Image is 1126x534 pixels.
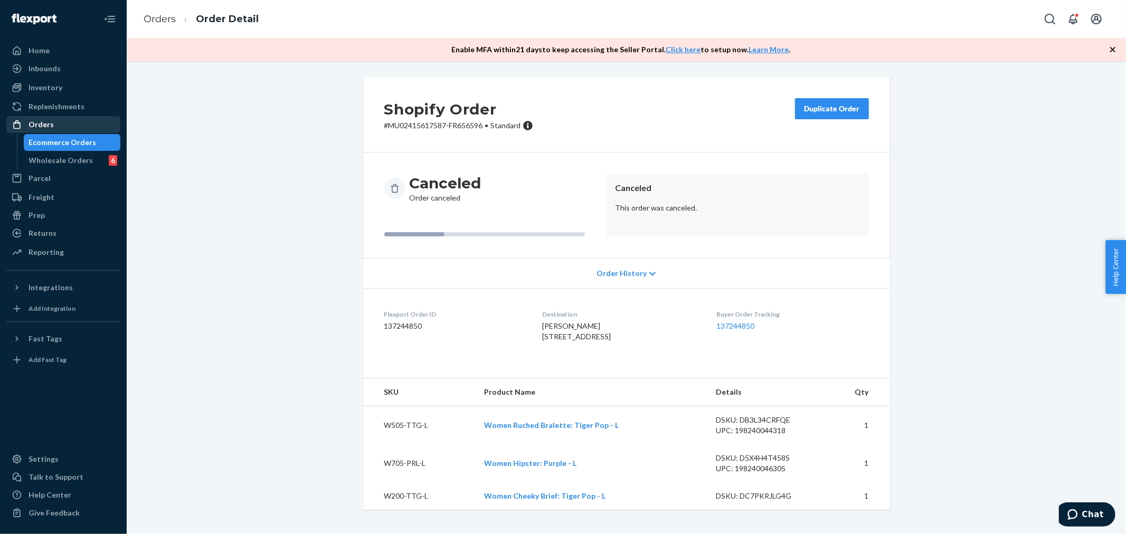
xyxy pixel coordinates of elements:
[716,463,816,474] div: UPC: 198240046305
[6,98,120,115] a: Replenishments
[6,60,120,77] a: Inbounds
[716,491,816,501] div: DSKU: DC7PKRJLG4G
[824,378,890,406] th: Qty
[144,13,176,25] a: Orders
[716,425,816,436] div: UPC: 198240044318
[716,415,816,425] div: DSKU: DB3L34CRFQE
[615,182,860,194] header: Canceled
[485,491,606,500] a: Women Cheeky Brief: Tiger Pop - L
[615,203,860,213] p: This order was canceled.
[99,8,120,30] button: Close Navigation
[6,116,120,133] a: Orders
[824,444,890,482] td: 1
[485,459,577,468] a: Women Hipster: Purple - L
[1086,8,1107,30] button: Open account menu
[363,482,476,510] td: W200-TTG-L
[452,44,791,55] p: Enable MFA within 21 days to keep accessing the Seller Portal. to setup now. .
[29,333,62,344] div: Fast Tags
[29,508,80,518] div: Give Feedback
[29,192,54,203] div: Freight
[410,174,481,193] h3: Canceled
[384,321,525,331] dd: 137244850
[24,134,121,151] a: Ecommerce Orders
[804,103,860,114] div: Duplicate Order
[29,454,59,464] div: Settings
[29,247,64,258] div: Reporting
[6,451,120,468] a: Settings
[29,137,97,148] div: Ecommerce Orders
[196,13,259,25] a: Order Detail
[363,444,476,482] td: W705-PRL-L
[29,355,67,364] div: Add Fast Tag
[384,310,525,319] dt: Flexport Order ID
[12,14,56,24] img: Flexport logo
[6,189,120,206] a: Freight
[6,79,120,96] a: Inventory
[24,152,121,169] a: Wholesale Orders6
[6,351,120,368] a: Add Fast Tag
[29,304,75,313] div: Add Integration
[109,155,117,166] div: 6
[6,469,120,485] button: Talk to Support
[29,282,73,293] div: Integrations
[6,487,120,503] a: Help Center
[6,225,120,242] a: Returns
[542,310,699,319] dt: Destination
[485,121,489,130] span: •
[666,45,701,54] a: Click here
[29,490,71,500] div: Help Center
[6,504,120,521] button: Give Feedback
[363,378,476,406] th: SKU
[384,98,533,120] h2: Shopify Order
[29,45,50,56] div: Home
[6,42,120,59] a: Home
[29,82,62,93] div: Inventory
[29,63,61,74] div: Inbounds
[29,101,84,112] div: Replenishments
[29,119,54,130] div: Orders
[6,330,120,347] button: Fast Tags
[485,421,619,430] a: Women Ruched Bralette: Tiger Pop - L
[749,45,789,54] a: Learn More
[542,321,611,341] span: [PERSON_NAME] [STREET_ADDRESS]
[1059,502,1115,529] iframe: Opens a widget where you can chat to one of our agents
[716,453,816,463] div: DSKU: D5X4H4T458S
[6,244,120,261] a: Reporting
[716,310,868,319] dt: Buyer Order Tracking
[135,4,267,35] ol: breadcrumbs
[384,120,533,131] p: # MU02415617587-FR656596
[6,300,120,317] a: Add Integration
[1063,8,1084,30] button: Open notifications
[363,406,476,445] td: W505-TTG-L
[1105,240,1126,294] button: Help Center
[716,321,754,330] a: 137244850
[476,378,708,406] th: Product Name
[29,472,83,482] div: Talk to Support
[708,378,824,406] th: Details
[29,228,56,239] div: Returns
[491,121,521,130] span: Standard
[29,173,51,184] div: Parcel
[29,155,93,166] div: Wholesale Orders
[6,170,120,187] a: Parcel
[6,207,120,224] a: Prep
[597,268,647,279] span: Order History
[1039,8,1061,30] button: Open Search Box
[29,210,45,221] div: Prep
[824,406,890,445] td: 1
[410,174,481,203] div: Order canceled
[6,279,120,296] button: Integrations
[795,98,869,119] button: Duplicate Order
[824,482,890,510] td: 1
